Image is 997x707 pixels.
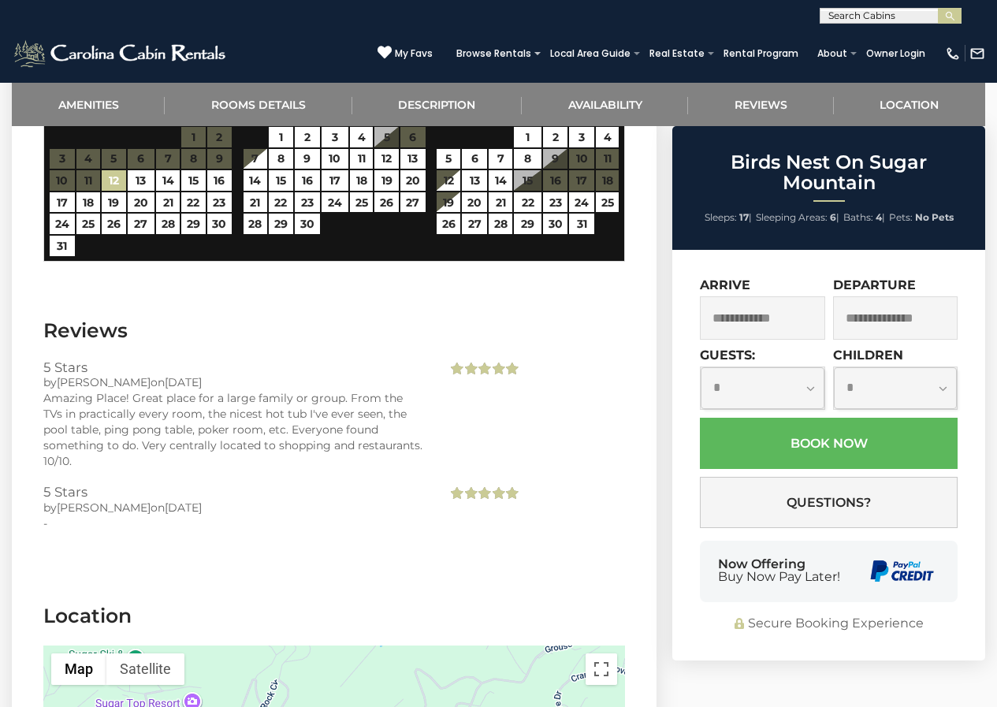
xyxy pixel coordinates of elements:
a: 3 [569,127,594,147]
a: 22 [514,192,541,213]
a: 13 [462,170,487,191]
a: 22 [181,192,205,213]
a: 14 [156,170,180,191]
a: 11 [350,149,373,169]
button: Book Now [700,418,958,469]
a: 21 [489,192,512,213]
a: 30 [295,214,320,234]
a: 16 [295,170,320,191]
a: 25 [76,214,100,234]
a: 28 [156,214,180,234]
a: 23 [543,192,568,213]
a: 14 [244,170,268,191]
a: Reviews [688,83,833,126]
a: My Favs [378,45,433,61]
a: 23 [207,192,233,213]
a: 7 [489,149,512,169]
a: 19 [102,192,125,213]
a: 12 [437,170,460,191]
a: 12 [374,149,399,169]
a: 30 [543,214,568,234]
a: 13 [128,170,154,191]
h3: 5 Stars [43,485,423,499]
span: Buy Now Pay Later! [718,571,840,583]
div: by on [43,374,423,390]
span: [PERSON_NAME] [57,500,151,515]
a: Availability [522,83,688,126]
a: 31 [569,214,594,234]
a: 17 [50,192,75,213]
a: 8 [514,149,541,169]
a: 12 [102,170,125,191]
div: Now Offering [718,558,840,583]
a: 16 [207,170,233,191]
label: Children [833,348,903,363]
h3: Reviews [43,317,625,344]
a: Owner Login [858,43,933,65]
a: 26 [374,192,399,213]
span: Pets: [889,211,913,223]
label: Departure [833,277,916,292]
label: Arrive [700,277,750,292]
strong: 17 [739,211,749,223]
h3: 5 Stars [43,360,423,374]
a: 3 [322,127,349,147]
a: About [809,43,855,65]
img: White-1-2.png [12,38,230,69]
button: Toggle fullscreen view [586,653,617,685]
a: 24 [569,192,594,213]
a: 2 [295,127,320,147]
button: Show street map [51,653,106,685]
a: 18 [76,192,100,213]
li: | [756,207,839,228]
h3: Location [43,602,625,630]
a: Location [834,83,985,126]
a: 4 [350,127,373,147]
a: 27 [462,214,487,234]
h2: Birds Nest On Sugar Mountain [676,152,981,194]
a: 27 [400,192,426,213]
span: Sleeping Areas: [756,211,828,223]
a: 24 [50,214,75,234]
div: by on [43,500,423,515]
div: - [43,515,423,531]
a: 26 [437,214,460,234]
a: 29 [514,214,541,234]
div: Amazing Place! Great place for a large family or group. From the TVs in practically every room, t... [43,390,423,469]
li: | [705,207,752,228]
a: Browse Rentals [448,43,539,65]
a: 21 [156,192,180,213]
button: Show satellite imagery [106,653,184,685]
a: 19 [437,192,460,213]
a: 30 [207,214,233,234]
strong: 6 [830,211,836,223]
div: Secure Booking Experience [700,615,958,633]
a: Description [352,83,522,126]
a: 20 [462,192,487,213]
a: 20 [400,170,426,191]
a: 25 [596,192,619,213]
label: Guests: [700,348,755,363]
a: 18 [350,170,373,191]
a: 20 [128,192,154,213]
a: 7 [244,149,268,169]
a: 25 [350,192,373,213]
a: 15 [269,170,293,191]
img: mail-regular-white.png [969,46,985,61]
a: 4 [596,127,619,147]
a: 29 [269,214,293,234]
a: 14 [489,170,512,191]
a: Amenities [12,83,165,126]
a: 10 [322,149,349,169]
li: | [843,207,885,228]
a: 24 [322,192,349,213]
a: 6 [462,149,487,169]
a: 17 [322,170,349,191]
a: 26 [102,214,125,234]
a: 1 [514,127,541,147]
a: 2 [543,127,568,147]
span: My Favs [395,47,433,61]
a: 5 [437,149,460,169]
button: Questions? [700,477,958,528]
span: Baths: [843,211,873,223]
